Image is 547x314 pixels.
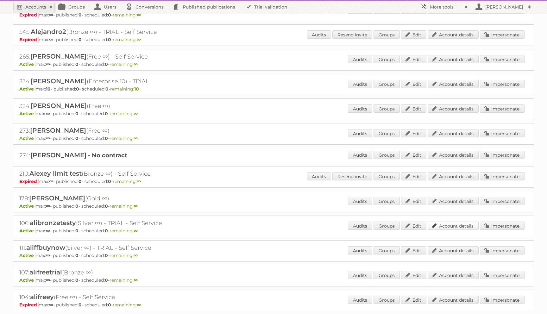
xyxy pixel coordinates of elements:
[401,246,426,254] a: Edit
[19,127,241,135] h2: 273: (Free ∞)
[46,61,50,67] strong: ∞
[134,277,138,283] strong: ∞
[428,271,479,279] a: Account details
[19,37,528,42] p: max: - published: - scheduled: -
[46,203,50,209] strong: ∞
[480,129,525,137] a: Impersonate
[401,80,426,88] a: Edit
[113,179,141,184] span: remaining:
[19,12,528,18] p: max: - published: - scheduled: -
[31,77,87,85] span: [PERSON_NAME]
[430,4,462,10] h2: More tools
[113,302,141,308] span: remaining:
[75,135,79,141] strong: 0
[75,228,79,234] strong: 0
[401,296,426,304] a: Edit
[471,1,534,13] a: [PERSON_NAME]
[110,277,138,283] span: remaining:
[49,179,53,184] strong: ∞
[401,30,426,39] a: Edit
[108,302,111,308] strong: 0
[110,203,138,209] span: remaining:
[31,28,66,35] span: Alejandro2
[26,244,65,251] span: aliffbuynow
[374,197,400,205] a: Groups
[46,277,50,283] strong: ∞
[19,61,528,67] p: max: - published: - scheduled: -
[428,30,479,39] a: Account details
[113,12,141,18] span: remaining:
[75,203,79,209] strong: 0
[19,28,241,36] h2: 545: (Bronze ∞) - TRIAL - Self Service
[428,296,479,304] a: Account details
[401,172,426,180] a: Edit
[49,37,53,42] strong: ∞
[137,179,141,184] strong: ∞
[480,222,525,230] a: Impersonate
[401,129,426,137] a: Edit
[105,86,109,92] strong: 0
[417,1,471,13] a: More tools
[19,194,241,203] h2: 178: (Gold ∞)
[46,253,50,258] strong: ∞
[374,271,400,279] a: Groups
[110,111,138,116] span: remaining:
[480,30,525,39] a: Impersonate
[49,302,53,308] strong: ∞
[108,179,111,184] strong: 0
[91,1,123,13] a: Users
[79,302,82,308] strong: 0
[428,55,479,63] a: Account details
[19,228,35,234] span: Active
[348,55,372,63] a: Audits
[25,4,46,10] h2: Accounts
[113,37,141,42] span: remaining:
[19,61,35,67] span: Active
[242,1,294,13] a: Trial validation
[137,37,141,42] strong: ∞
[19,135,35,141] span: Active
[19,293,241,301] h2: 104: (Free ∞) - Self Service
[428,172,479,180] a: Account details
[374,151,400,159] a: Groups
[19,302,39,308] span: Expired
[110,253,138,258] span: remaining:
[19,111,35,116] span: Active
[88,152,127,159] strong: - No contract
[19,37,39,42] span: Expired
[428,151,479,159] a: Account details
[480,104,525,113] a: Impersonate
[134,228,138,234] strong: ∞
[307,30,331,39] a: Audits
[401,151,426,159] a: Edit
[401,104,426,113] a: Edit
[30,219,76,227] span: alibronzetesty
[348,246,372,254] a: Audits
[19,268,241,277] h2: 107: (Bronze ∞)
[19,170,241,178] h2: 210: (Bronze ∞) - Self Service
[105,253,108,258] strong: 0
[30,127,86,134] span: [PERSON_NAME]
[480,296,525,304] a: Impersonate
[134,253,138,258] strong: ∞
[79,37,82,42] strong: 0
[374,129,400,137] a: Groups
[134,86,139,92] strong: 10
[46,228,50,234] strong: ∞
[108,12,111,18] strong: 0
[75,61,79,67] strong: 0
[76,86,79,92] strong: 0
[49,12,53,18] strong: ∞
[484,4,525,10] h2: [PERSON_NAME]
[79,12,82,18] strong: 0
[105,203,108,209] strong: 0
[29,268,62,276] span: alifreetrial
[480,271,525,279] a: Impersonate
[137,12,141,18] strong: ∞
[29,194,85,202] span: [PERSON_NAME]
[46,86,51,92] strong: 10
[110,135,138,141] span: remaining:
[19,179,528,184] p: max: - published: - scheduled: -
[348,151,372,159] a: Audits
[19,86,35,92] span: Active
